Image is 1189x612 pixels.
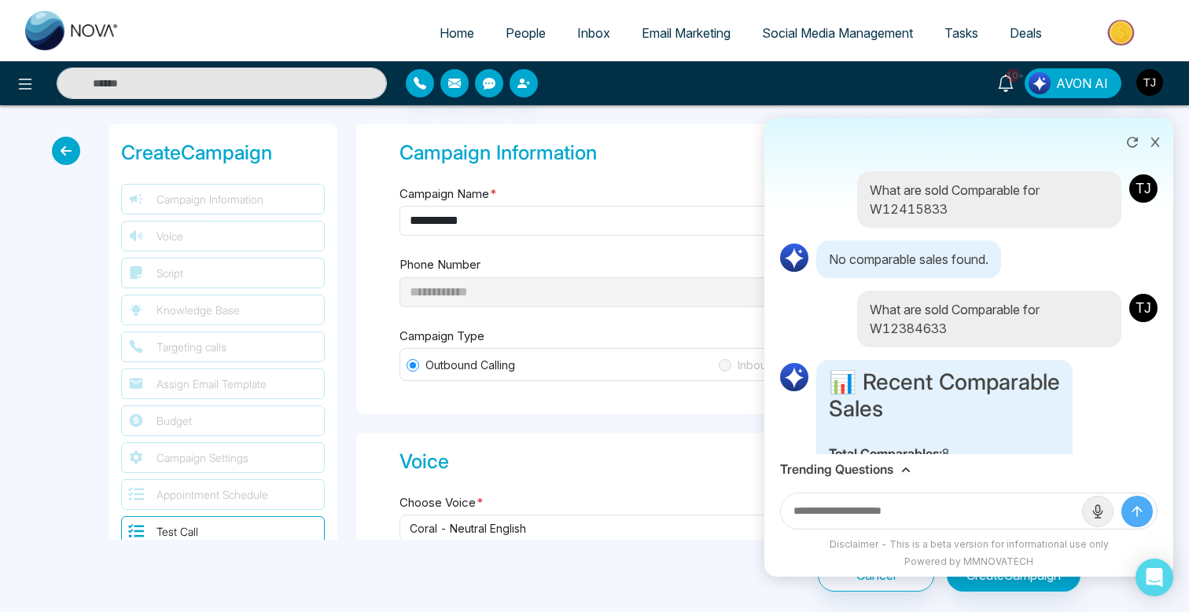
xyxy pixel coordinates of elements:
a: Deals [994,18,1058,48]
span: Home [440,25,474,41]
a: Social Media Management [746,18,929,48]
span: 10+ [1006,68,1020,82]
strong: Total Comparables: [829,445,942,461]
img: AI Logo [779,361,810,393]
div: Campaign Information [399,138,1037,168]
h3: 📊 Recent Comparable Sales [829,369,1060,422]
span: coral - neutral English [399,515,1037,542]
span: Social Media Management [762,25,913,41]
div: Create Campaign [121,138,325,168]
label: Campaign Type [399,328,484,346]
span: Campaign Settings [156,449,248,466]
span: Outbound Calling [419,357,521,374]
span: Targeting calls [156,339,226,355]
img: User Avatar [1128,173,1159,204]
span: Appointment Schedule [156,486,268,503]
div: Disclaimer - This is a beta version for informational use only [772,537,1165,552]
a: People [490,18,561,48]
img: User Avatar [1128,292,1159,324]
label: Choose Voice [399,494,484,512]
img: Market-place.gif [1066,15,1180,50]
img: Nova CRM Logo [25,11,120,50]
img: AI Logo [779,242,810,273]
div: Powered by MMNOVATECH [772,555,1165,569]
img: User Avatar [1136,69,1163,96]
label: Phone Number [399,256,480,274]
a: Home [424,18,490,48]
div: Open Intercom Messenger [1136,559,1173,596]
button: AVON AI [1025,68,1121,98]
div: Voice [399,447,1037,477]
p: What are sold Comparable for W12384633 [870,300,1109,338]
span: Email Marketing [642,25,731,41]
span: Knowledge Base [156,302,240,318]
span: Script [156,265,183,281]
p: No comparable sales found. [829,250,988,269]
span: Budget [156,412,192,429]
span: Test Call [156,523,198,540]
label: Campaign Name [399,185,497,203]
h3: Trending Questions [780,462,893,477]
a: Inbox [561,18,626,48]
img: Lead Flow [1029,72,1051,94]
span: Inbox [577,25,610,41]
a: Tasks [929,18,994,48]
span: People [506,25,546,41]
span: Assign Email Template [156,376,267,392]
p: 8 [829,444,1060,463]
span: Campaign Information [156,191,263,207]
a: 10+ [987,68,1025,96]
span: Inbound Calling (Coming soon) [731,357,905,374]
p: What are sold Comparable for W12415833 [870,181,1109,218]
a: Email Marketing [626,18,746,48]
span: AVON AI [1056,74,1108,93]
span: Voice [156,228,183,244]
span: Tasks [944,25,978,41]
span: Deals [1010,25,1042,41]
